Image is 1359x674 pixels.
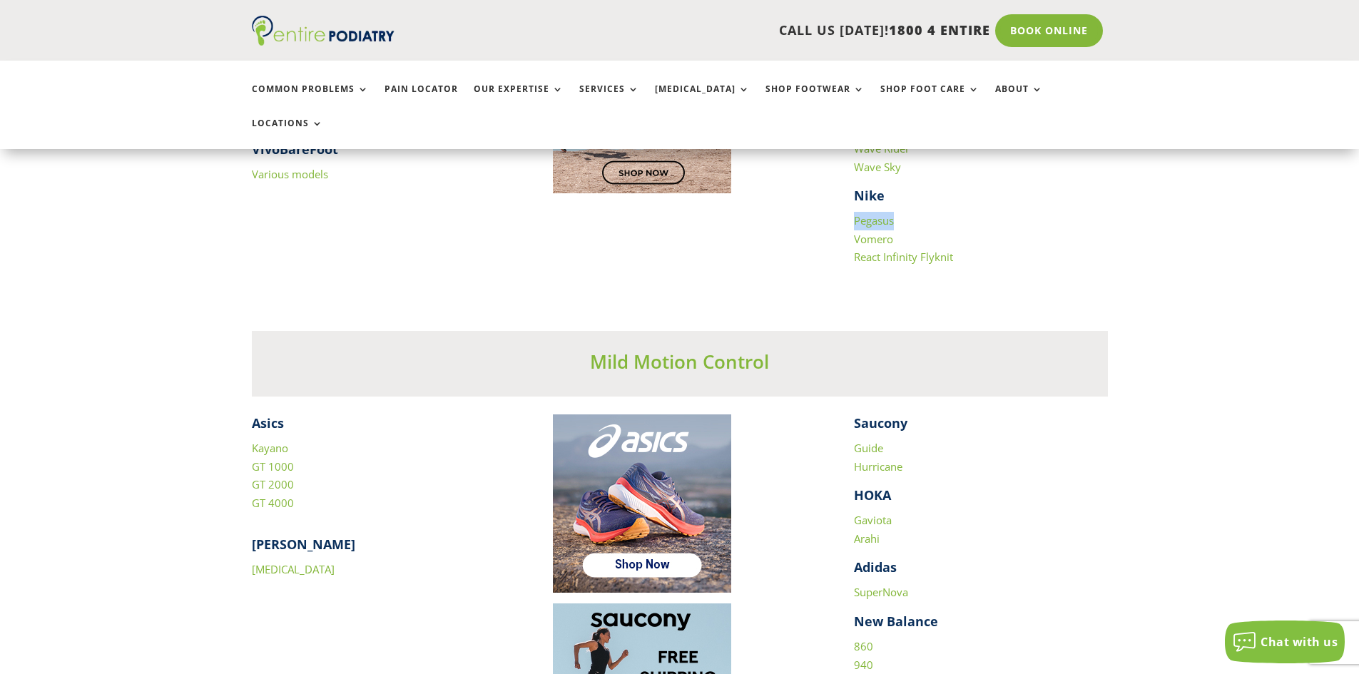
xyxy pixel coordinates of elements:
a: [MEDICAL_DATA] [655,84,750,115]
a: About [995,84,1043,115]
strong: VivoBareFoot [252,141,338,158]
a: 940 [854,658,873,672]
a: Book Online [995,14,1103,47]
a: Guide [854,441,883,455]
a: SuperNova [854,585,908,599]
a: React Infinity Flyknit [854,250,953,264]
strong: Nike [854,187,885,204]
p: CALL US [DATE]! [449,21,990,40]
a: Locations [252,118,323,149]
a: Various models [252,167,328,181]
a: Shop Foot Care [880,84,979,115]
img: logo (1) [252,16,395,46]
a: Services [579,84,639,115]
a: GT 4000 [252,496,294,510]
strong: Adidas [854,558,897,576]
span: Chat with us [1261,634,1338,650]
a: GT 2000 [252,477,294,491]
strong: Saucony [854,414,907,432]
a: Pain Locator [385,84,458,115]
a: Gaviota [854,513,892,527]
a: 860 [854,639,873,653]
a: Vomero [854,232,893,246]
h3: Mild Motion Control [252,349,1108,382]
a: Kayano [252,441,288,455]
button: Chat with us [1225,621,1345,663]
a: Shop Footwear [765,84,865,115]
a: Hurricane [854,459,902,474]
a: [MEDICAL_DATA] [252,562,335,576]
a: Pegasus [854,213,894,228]
strong: Asics [252,414,284,432]
a: Wave Sky [854,160,901,174]
a: Our Expertise [474,84,564,115]
a: GT 1000 [252,459,294,474]
strong: HOKA [854,486,891,504]
strong: New Balance [854,613,938,630]
a: Arahi [854,531,880,546]
a: Common Problems [252,84,369,115]
a: Entire Podiatry [252,34,395,48]
strong: [PERSON_NAME] [252,536,355,553]
span: 1800 4 ENTIRE [889,21,990,39]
